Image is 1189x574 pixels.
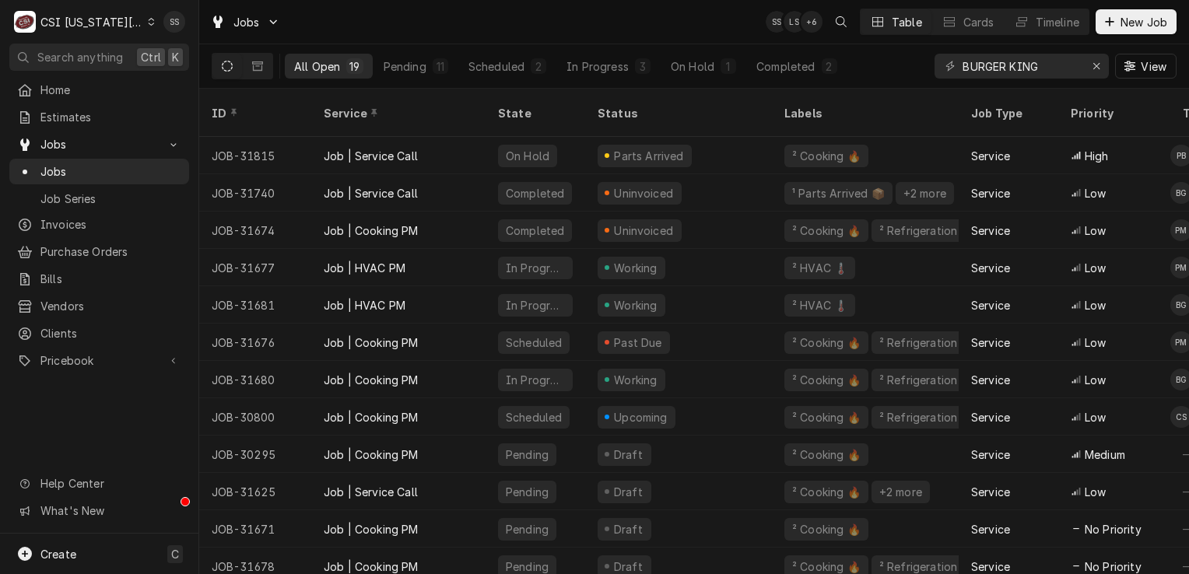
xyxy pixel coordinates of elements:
div: LS [784,11,805,33]
div: SS [163,11,185,33]
div: Working [612,260,659,276]
button: View [1115,54,1177,79]
span: Low [1085,222,1106,239]
div: ² Cooking 🔥 [791,334,862,351]
div: On Hold [504,148,551,164]
div: Scheduled [468,58,524,75]
a: Go to Jobs [204,9,286,35]
div: ² Cooking 🔥 [791,222,862,239]
div: Upcoming [612,409,670,425]
div: JOB-31681 [199,286,311,324]
div: Completed [504,222,566,239]
span: Purchase Orders [40,243,181,260]
div: Job | Cooking PM [324,446,419,463]
button: Search anythingCtrlK [9,44,189,71]
div: Pending [504,521,550,537]
div: In Progress [504,372,566,388]
div: Job | Cooking PM [324,372,419,388]
div: JOB-31680 [199,361,311,398]
div: ID [212,105,296,121]
span: C [171,546,179,562]
div: JOB-31677 [199,249,311,286]
div: Priority [1071,105,1155,121]
a: Clients [9,320,189,346]
div: Job | Cooking PM [324,222,419,239]
div: Draft [612,446,645,463]
div: Service [971,185,1010,201]
span: Home [40,82,181,98]
div: ² Refrigeration ❄️ [878,334,976,351]
span: Vendors [40,298,181,314]
button: Erase input [1084,54,1109,79]
div: Scheduled [504,409,563,425]
div: Labels [784,105,946,121]
div: In Progress [504,260,566,276]
a: Go to Help Center [9,471,189,496]
div: JOB-31815 [199,137,311,174]
div: Timeline [1036,14,1079,30]
a: Purchase Orders [9,239,189,264]
span: Low [1085,260,1106,276]
div: Sarah Shafer's Avatar [163,11,185,33]
div: ² HVAC 🌡️ [791,260,849,276]
div: Job | HVAC PM [324,297,405,313]
a: Estimates [9,104,189,130]
div: 2 [534,58,543,75]
div: Service [971,372,1010,388]
a: Go to Pricebook [9,348,189,373]
span: What's New [40,502,180,519]
span: Ctrl [141,49,161,65]
div: In Progress [566,58,629,75]
input: Keyword search [963,54,1079,79]
div: Service [971,484,1010,500]
div: Service [971,521,1010,537]
div: CSI [US_STATE][GEOGRAPHIC_DATA] [40,14,143,30]
div: ² Cooking 🔥 [791,409,862,425]
div: Past Due [612,334,665,351]
div: ² Cooking 🔥 [791,148,862,164]
span: Pricebook [40,352,158,369]
div: Service [971,260,1010,276]
div: Pending [504,446,550,463]
span: Medium [1085,446,1125,463]
span: Jobs [40,163,181,180]
div: CSI Kansas City's Avatar [14,11,36,33]
div: JOB-31671 [199,510,311,548]
span: Clients [40,325,181,341]
span: Estimates [40,109,181,125]
div: ² Cooking 🔥 [791,484,862,500]
div: Status [598,105,756,121]
div: Job | Cooking PM [324,334,419,351]
span: Create [40,548,76,561]
span: Low [1085,334,1106,351]
span: New Job [1117,14,1170,30]
span: Low [1085,297,1106,313]
span: K [172,49,179,65]
div: In Progress [504,297,566,313]
div: ² Cooking 🔥 [791,521,862,537]
a: Job Series [9,186,189,212]
span: Low [1085,484,1106,500]
div: JOB-31676 [199,324,311,361]
div: JOB-30295 [199,436,311,473]
div: JOB-31625 [199,473,311,510]
div: Job | Cooking PM [324,409,419,425]
div: Job | HVAC PM [324,260,405,276]
div: State [498,105,573,121]
div: Job | Service Call [324,148,418,164]
div: Lindy Springer's Avatar [784,11,805,33]
div: Job | Cooking PM [324,521,419,537]
div: C [14,11,36,33]
span: Low [1085,372,1106,388]
span: Low [1085,185,1106,201]
div: Scheduled [504,334,563,351]
span: Low [1085,409,1106,425]
a: Go to Jobs [9,131,189,157]
a: Vendors [9,293,189,319]
div: ² Cooking 🔥 [791,372,862,388]
div: JOB-31674 [199,212,311,249]
div: Uninvoiced [612,185,675,201]
div: Pending [384,58,426,75]
div: Working [612,372,659,388]
div: Service [971,148,1010,164]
